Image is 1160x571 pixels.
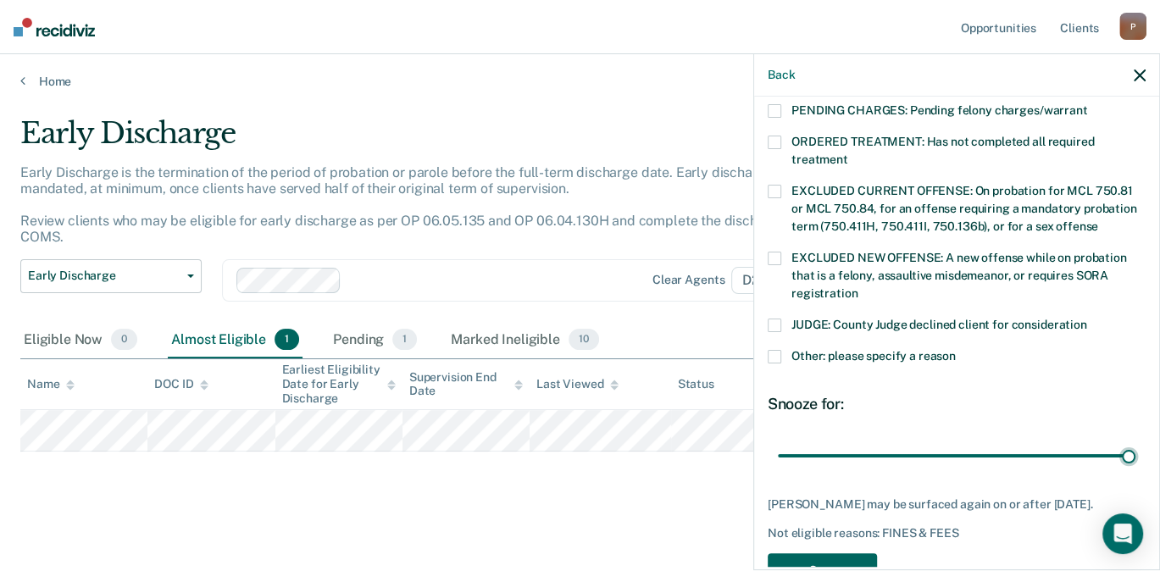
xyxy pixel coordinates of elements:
[1119,13,1146,40] div: P
[27,377,75,391] div: Name
[791,135,1094,166] span: ORDERED TREATMENT: Has not completed all required treatment
[20,164,869,246] p: Early Discharge is the termination of the period of probation or parole before the full-term disc...
[1102,513,1143,554] div: Open Intercom Messenger
[731,267,785,294] span: D2
[392,329,417,351] span: 1
[652,273,724,287] div: Clear agents
[791,318,1087,331] span: JUDGE: County Judge declined client for consideration
[20,116,891,164] div: Early Discharge
[20,74,1140,89] a: Home
[768,497,1146,512] div: [PERSON_NAME] may be surfaced again on or after [DATE].
[768,68,795,82] button: Back
[330,322,420,359] div: Pending
[791,349,956,363] span: Other: please specify a reason
[409,370,523,399] div: Supervision End Date
[154,377,208,391] div: DOC ID
[111,329,137,351] span: 0
[168,322,302,359] div: Almost Eligible
[569,329,599,351] span: 10
[536,377,619,391] div: Last Viewed
[447,322,602,359] div: Marked Ineligible
[768,395,1146,413] div: Snooze for:
[791,103,1087,117] span: PENDING CHARGES: Pending felony charges/warrant
[275,329,299,351] span: 1
[678,377,714,391] div: Status
[20,322,141,359] div: Eligible Now
[282,363,396,405] div: Earliest Eligibility Date for Early Discharge
[791,184,1136,233] span: EXCLUDED CURRENT OFFENSE: On probation for MCL 750.81 or MCL 750.84, for an offense requiring a m...
[791,251,1126,300] span: EXCLUDED NEW OFFENSE: A new offense while on probation that is a felony, assaultive misdemeanor, ...
[14,18,95,36] img: Recidiviz
[768,526,1146,541] div: Not eligible reasons: FINES & FEES
[28,269,180,283] span: Early Discharge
